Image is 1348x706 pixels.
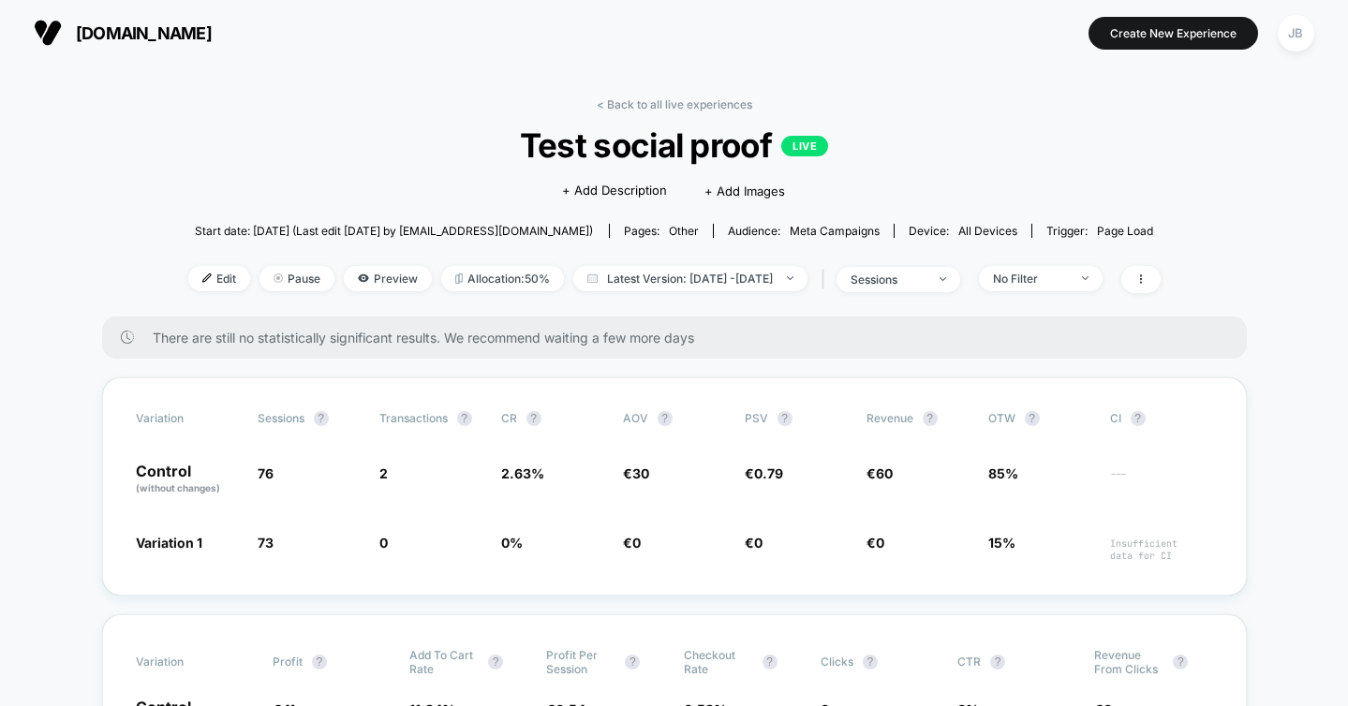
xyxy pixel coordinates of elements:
[136,411,239,426] span: Variation
[274,273,283,283] img: end
[409,648,479,676] span: Add To Cart Rate
[745,411,768,425] span: PSV
[587,273,598,283] img: calendar
[34,19,62,47] img: Visually logo
[1110,468,1213,495] span: ---
[1272,14,1320,52] button: JB
[195,224,593,238] span: Start date: [DATE] (Last edit [DATE] by [EMAIL_ADDRESS][DOMAIN_NAME])
[940,277,946,281] img: end
[745,465,783,481] span: €
[988,535,1015,551] span: 15%
[488,655,503,669] button: ?
[704,184,785,199] span: + Add Images
[379,465,388,481] span: 2
[1173,655,1188,669] button: ?
[526,411,541,426] button: ?
[236,125,1111,165] span: Test social proof
[958,224,1017,238] span: all devices
[745,535,763,551] span: €
[623,465,649,481] span: €
[258,465,274,481] span: 76
[314,411,329,426] button: ?
[546,648,615,676] span: Profit Per Session
[136,535,202,551] span: Variation 1
[781,136,828,156] p: LIVE
[632,465,649,481] span: 30
[658,411,673,426] button: ?
[790,224,880,238] span: Meta campaigns
[821,655,853,669] span: Clicks
[867,411,913,425] span: Revenue
[188,266,250,291] span: Edit
[990,655,1005,669] button: ?
[623,411,648,425] span: AOV
[136,482,220,493] span: (without changes)
[1131,411,1146,426] button: ?
[876,465,893,481] span: 60
[1089,17,1258,50] button: Create New Experience
[273,655,303,669] span: Profit
[259,266,334,291] span: Pause
[669,224,699,238] span: other
[988,465,1018,481] span: 85%
[867,535,884,551] span: €
[76,23,212,43] span: [DOMAIN_NAME]
[379,535,388,551] span: 0
[867,465,893,481] span: €
[763,655,778,669] button: ?
[1025,411,1040,426] button: ?
[1046,224,1153,238] div: Trigger:
[1110,411,1213,426] span: CI
[562,182,667,200] span: + Add Description
[787,276,793,280] img: end
[1097,224,1153,238] span: Page Load
[573,266,807,291] span: Latest Version: [DATE] - [DATE]
[625,655,640,669] button: ?
[754,535,763,551] span: 0
[258,411,304,425] span: Sessions
[778,411,793,426] button: ?
[597,97,752,111] a: < Back to all live experiences
[894,224,1031,238] span: Device:
[863,655,878,669] button: ?
[202,273,212,283] img: edit
[379,411,448,425] span: Transactions
[501,465,544,481] span: 2.63 %
[1094,648,1163,676] span: Revenue From Clicks
[728,224,880,238] div: Audience:
[258,535,274,551] span: 73
[624,224,699,238] div: Pages:
[457,411,472,426] button: ?
[501,535,523,551] span: 0 %
[136,648,239,676] span: Variation
[344,266,432,291] span: Preview
[312,655,327,669] button: ?
[441,266,564,291] span: Allocation: 50%
[993,272,1068,286] div: No Filter
[851,272,926,287] div: sessions
[876,535,884,551] span: 0
[754,465,783,481] span: 0.79
[988,411,1091,426] span: OTW
[136,463,239,495] p: Control
[153,330,1209,346] span: There are still no statistically significant results. We recommend waiting a few more days
[684,648,753,676] span: Checkout Rate
[455,273,463,284] img: rebalance
[1082,276,1089,280] img: end
[623,535,641,551] span: €
[632,535,641,551] span: 0
[957,655,981,669] span: CTR
[817,266,837,293] span: |
[923,411,938,426] button: ?
[501,411,517,425] span: CR
[28,18,217,48] button: [DOMAIN_NAME]
[1110,537,1213,562] span: Insufficient data for CI
[1278,15,1314,51] div: JB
